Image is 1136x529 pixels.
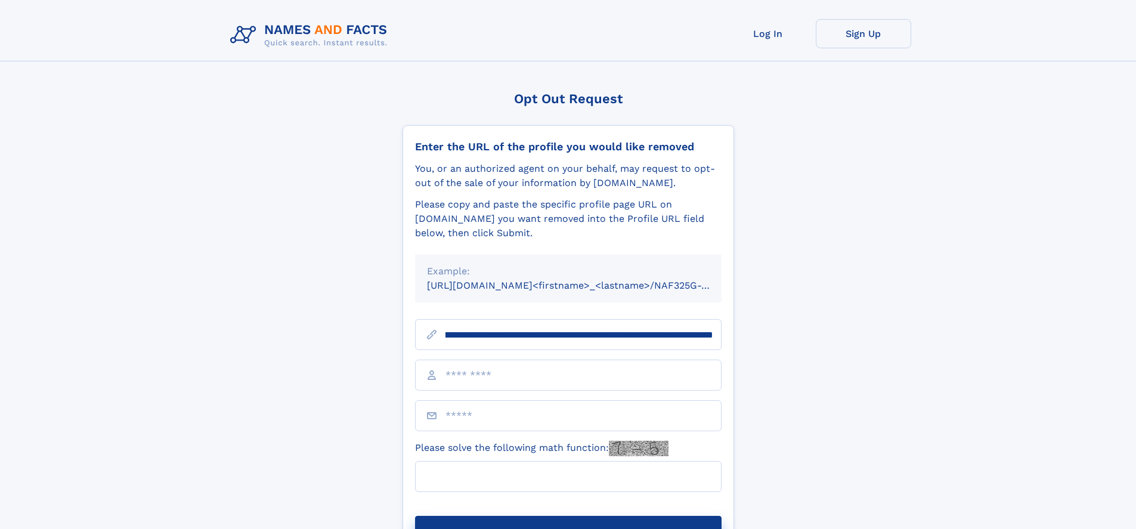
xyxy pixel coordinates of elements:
[403,91,734,106] div: Opt Out Request
[415,197,722,240] div: Please copy and paste the specific profile page URL on [DOMAIN_NAME] you want removed into the Pr...
[415,162,722,190] div: You, or an authorized agent on your behalf, may request to opt-out of the sale of your informatio...
[720,19,816,48] a: Log In
[427,264,710,279] div: Example:
[816,19,911,48] a: Sign Up
[427,280,744,291] small: [URL][DOMAIN_NAME]<firstname>_<lastname>/NAF325G-xxxxxxxx
[415,441,668,456] label: Please solve the following math function:
[415,140,722,153] div: Enter the URL of the profile you would like removed
[225,19,397,51] img: Logo Names and Facts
